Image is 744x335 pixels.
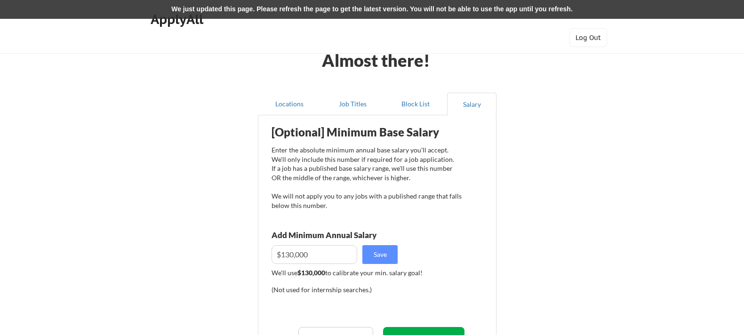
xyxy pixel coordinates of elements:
[272,245,357,264] input: E.g. $100,000
[272,231,418,239] div: Add Minimum Annual Salary
[272,268,462,278] div: We'll use to calibrate your min. salary goal!
[569,28,607,47] button: Log Out
[447,93,496,115] button: Salary
[384,93,447,115] button: Block List
[258,93,321,115] button: Locations
[272,145,462,210] div: Enter the absolute minimum annual base salary you'll accept. We'll only include this number if re...
[151,11,206,27] div: ApplyAll
[272,127,462,138] div: [Optional] Minimum Base Salary
[362,245,398,264] button: Save
[272,285,399,295] div: (Not used for internship searches.)
[297,269,325,277] strong: $130,000
[321,93,384,115] button: Job Titles
[311,52,442,69] div: Almost there!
